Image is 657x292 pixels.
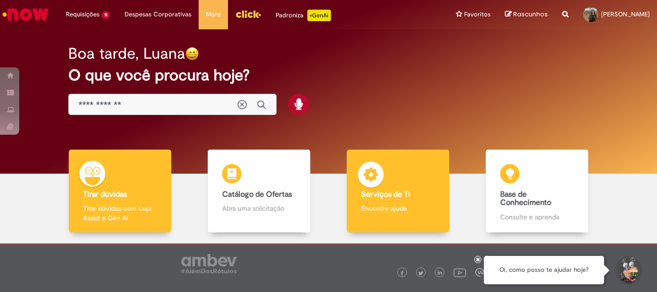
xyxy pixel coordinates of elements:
[83,203,156,223] p: Tirar dúvidas com Lupi Assist e Gen Ai
[454,266,466,279] img: logo_footer_youtube.png
[464,10,491,19] span: Favoritos
[101,11,110,19] span: 11
[1,5,51,24] img: ServiceNow
[190,150,328,233] a: Catálogo de Ofertas Abra uma solicitação
[500,190,551,208] b: Base de Conhecimento
[400,271,404,276] img: logo_footer_facebook.png
[307,10,331,21] p: +GenAi
[601,10,650,18] span: [PERSON_NAME]
[614,256,643,285] button: Iniciar Conversa de Suporte
[505,10,548,19] a: Rascunhos
[361,190,410,199] b: Serviços de TI
[125,10,191,19] span: Despesas Corporativas
[222,190,292,199] b: Catálogo de Ofertas
[206,10,221,19] span: More
[68,45,185,62] h2: Boa tarde, Luana
[484,256,604,284] div: Oi, como posso te ajudar hoje?
[328,150,467,233] a: Serviços de TI Encontre ajuda
[181,254,237,273] img: logo_footer_ambev_rotulo_gray.png
[276,10,331,21] div: Padroniza
[418,271,423,276] img: logo_footer_twitter.png
[185,47,199,61] img: happy-face.png
[68,67,589,84] h2: O que você procura hoje?
[235,7,261,21] img: click_logo_yellow_360x200.png
[83,190,127,199] b: Tirar dúvidas
[66,10,100,19] span: Requisições
[467,150,606,233] a: Base de Conhecimento Consulte e aprenda
[475,268,484,277] img: logo_footer_workplace.png
[361,203,434,213] p: Encontre ajuda
[438,270,442,276] img: logo_footer_linkedin.png
[222,203,295,213] p: Abra uma solicitação
[513,10,548,19] span: Rascunhos
[51,150,190,233] a: Tirar dúvidas Tirar dúvidas com Lupi Assist e Gen Ai
[500,212,573,222] p: Consulte e aprenda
